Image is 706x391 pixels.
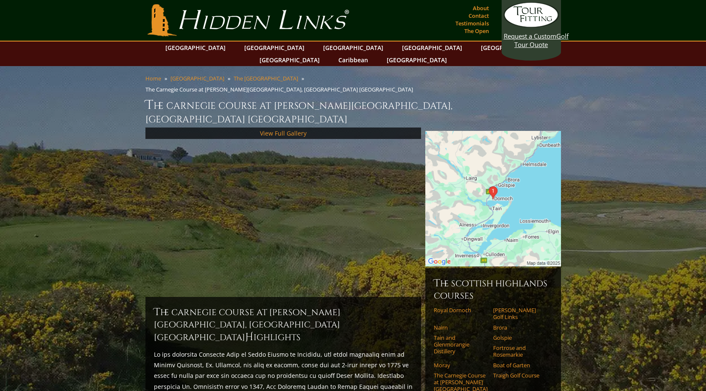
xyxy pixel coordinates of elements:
a: Royal Dornoch [434,307,488,313]
a: [PERSON_NAME] Golf Links [493,307,547,321]
a: Brora [493,324,547,331]
a: [GEOGRAPHIC_DATA] [477,42,545,54]
a: Home [145,75,161,82]
span: H [245,330,254,344]
a: Caribbean [334,54,372,66]
a: [GEOGRAPHIC_DATA] [170,75,224,82]
h6: The Scottish Highlands Courses [434,277,553,302]
h1: The Carnegie Course at [PERSON_NAME][GEOGRAPHIC_DATA], [GEOGRAPHIC_DATA] [GEOGRAPHIC_DATA] [145,97,561,126]
a: Testimonials [453,17,491,29]
a: The [GEOGRAPHIC_DATA] [234,75,298,82]
a: Tain and Glenmorangie Distillery [434,334,488,355]
a: Fortrose and Rosemarkie [493,344,547,358]
a: Golspie [493,334,547,341]
a: Nairn [434,324,488,331]
a: Boat of Garten [493,362,547,369]
span: Request a Custom [504,32,556,40]
a: Request a CustomGolf Tour Quote [504,2,559,49]
a: [GEOGRAPHIC_DATA] [255,54,324,66]
a: Moray [434,362,488,369]
a: Traigh Golf Course [493,372,547,379]
a: View Full Gallery [260,129,307,137]
li: The Carnegie Course at [PERSON_NAME][GEOGRAPHIC_DATA], [GEOGRAPHIC_DATA] [GEOGRAPHIC_DATA] [145,86,416,93]
a: [GEOGRAPHIC_DATA] [161,42,230,54]
a: The Open [462,25,491,37]
a: [GEOGRAPHIC_DATA] [382,54,451,66]
h2: The Carnegie Course at [PERSON_NAME][GEOGRAPHIC_DATA], [GEOGRAPHIC_DATA] [GEOGRAPHIC_DATA] ighlights [154,305,413,344]
a: [GEOGRAPHIC_DATA] [319,42,388,54]
a: [GEOGRAPHIC_DATA] [398,42,466,54]
a: About [471,2,491,14]
a: Contact [466,10,491,22]
a: [GEOGRAPHIC_DATA] [240,42,309,54]
img: Google Map of the carnegie golf club dornoch [425,131,561,266]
